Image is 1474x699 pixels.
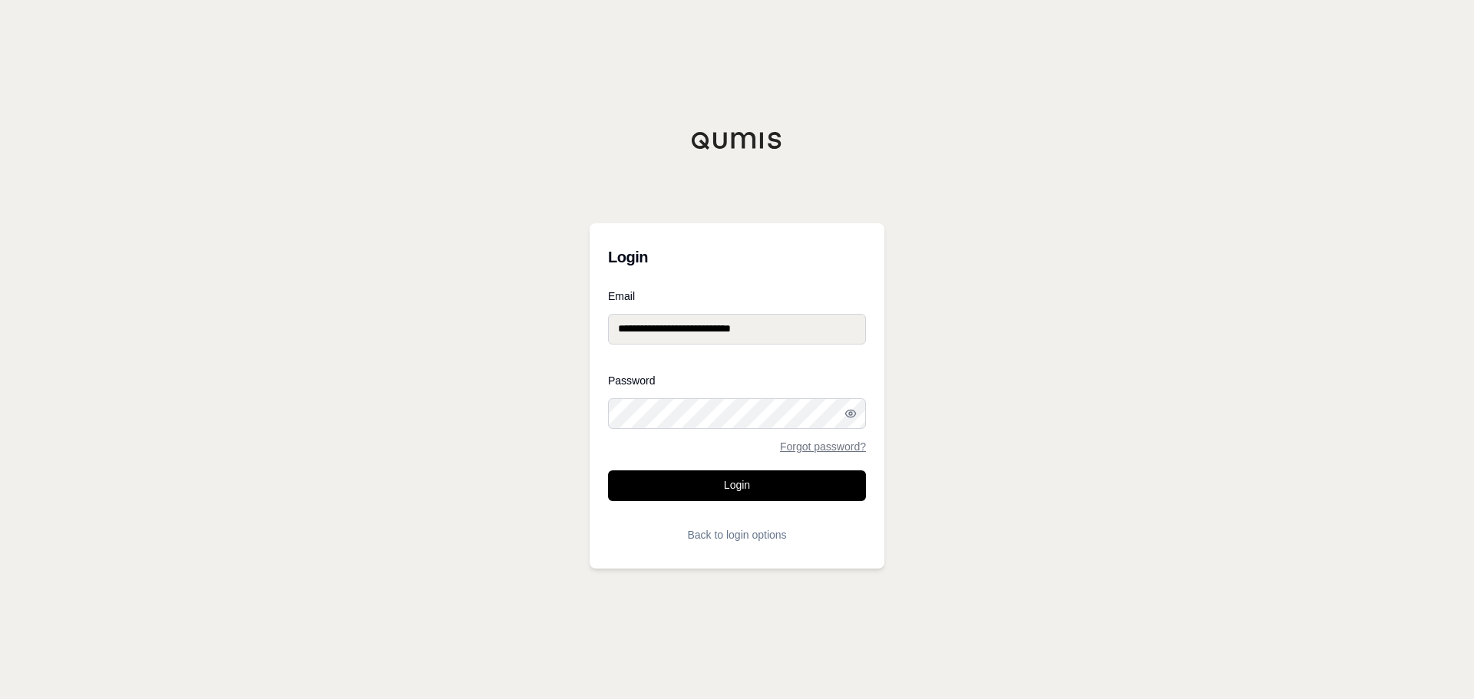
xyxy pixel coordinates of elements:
h3: Login [608,242,866,272]
a: Forgot password? [780,441,866,452]
label: Email [608,291,866,302]
button: Back to login options [608,519,866,550]
img: Qumis [691,131,783,150]
label: Password [608,375,866,386]
button: Login [608,470,866,501]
